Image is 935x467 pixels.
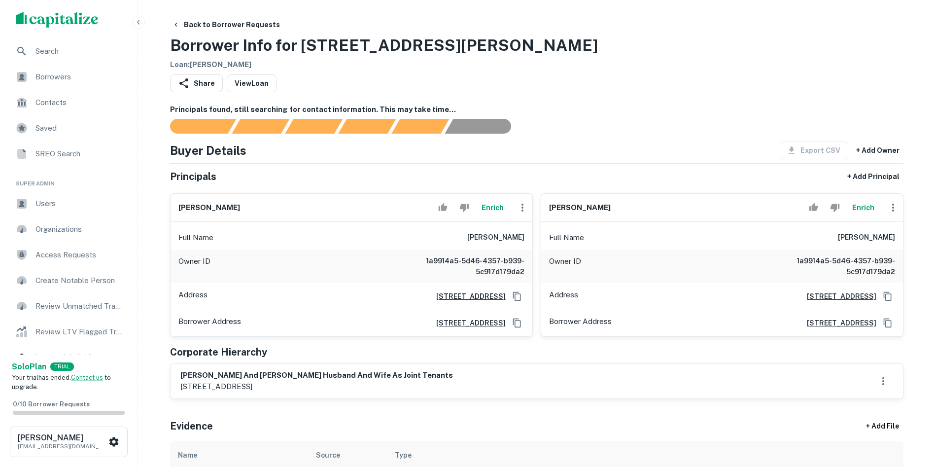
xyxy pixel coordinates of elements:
[391,119,449,134] div: Principals found, still searching for contact information. This may take time...
[852,142,903,159] button: + Add Owner
[35,326,124,338] span: Review LTV Flagged Transactions
[10,427,128,457] button: [PERSON_NAME][EMAIL_ADDRESS][DOMAIN_NAME]
[170,169,216,184] h5: Principals
[8,243,130,267] a: Access Requests
[18,434,106,442] h6: [PERSON_NAME]
[180,370,453,381] h6: [PERSON_NAME] and [PERSON_NAME] husband and wife as joint tenants
[168,16,284,34] button: Back to Borrower Requests
[170,104,903,115] h6: Principals found, still searching for contact information. This may take time...
[35,122,124,134] span: Saved
[886,388,935,435] iframe: Chat Widget
[510,289,524,304] button: Copy Address
[549,232,584,244] p: Full Name
[799,291,876,302] a: [STREET_ADDRESS]
[178,289,208,304] p: Address
[227,74,277,92] a: ViewLoan
[826,198,843,217] button: Reject
[50,362,74,371] div: TRIAL
[18,442,106,451] p: [EMAIL_ADDRESS][DOMAIN_NAME]
[35,275,124,287] span: Create Notable Person
[428,291,506,302] a: [STREET_ADDRESS]
[178,202,240,214] h6: [PERSON_NAME]
[35,71,124,83] span: Borrowers
[395,449,412,461] div: Type
[180,381,453,393] p: [STREET_ADDRESS]
[467,232,524,244] h6: [PERSON_NAME]
[35,300,124,312] span: Review Unmatched Transactions
[8,65,130,89] div: Borrowers
[12,362,46,371] strong: Solo Plan
[843,168,903,185] button: + Add Principal
[8,294,130,318] a: Review Unmatched Transactions
[428,318,506,328] a: [STREET_ADDRESS]
[8,346,130,369] a: Lender Admin View
[838,232,895,244] h6: [PERSON_NAME]
[35,198,124,210] span: Users
[13,400,90,408] span: 0 / 10 Borrower Requests
[35,45,124,57] span: Search
[799,318,876,328] a: [STREET_ADDRESS]
[170,419,213,433] h5: Evidence
[455,198,473,217] button: Reject
[805,198,822,217] button: Accept
[777,255,895,277] h6: 1a9914a5-5d46-4357-b939-5c917d179da2
[8,269,130,292] a: Create Notable Person
[848,418,917,435] div: + Add File
[549,255,581,277] p: Owner ID
[549,202,611,214] h6: [PERSON_NAME]
[12,361,46,373] a: SoloPlan
[316,449,340,461] div: Source
[285,119,343,134] div: Documents found, AI parsing details...
[35,223,124,235] span: Organizations
[16,12,99,28] img: capitalize-logo.png
[178,449,197,461] div: Name
[434,198,451,217] button: Accept
[8,320,130,344] a: Review LTV Flagged Transactions
[178,255,210,277] p: Owner ID
[848,198,879,217] button: Enrich
[8,142,130,166] a: SREO Search
[71,374,103,381] a: Contact us
[170,142,246,159] h4: Buyer Details
[8,168,130,192] li: Super Admin
[8,39,130,63] a: Search
[12,374,111,391] span: Your trial has ended. to upgrade.
[158,119,232,134] div: Sending borrower request to AI...
[880,316,895,330] button: Copy Address
[880,289,895,304] button: Copy Address
[170,345,267,359] h5: Corporate Hierarchy
[406,255,524,277] h6: 1a9914a5-5d46-4357-b939-5c917d179da2
[549,289,578,304] p: Address
[35,352,124,363] span: Lender Admin View
[445,119,523,134] div: AI fulfillment process complete.
[549,316,612,330] p: Borrower Address
[35,148,124,160] span: SREO Search
[338,119,396,134] div: Principals found, AI now looking for contact information...
[477,198,509,217] button: Enrich
[8,91,130,114] a: Contacts
[170,59,598,71] h6: Loan : [PERSON_NAME]
[510,316,524,330] button: Copy Address
[232,119,289,134] div: Your request is received and processing...
[8,217,130,241] a: Organizations
[35,97,124,108] span: Contacts
[35,249,124,261] span: Access Requests
[8,192,130,216] div: Users
[178,316,241,330] p: Borrower Address
[170,34,598,57] h3: Borrower Info for [STREET_ADDRESS][PERSON_NAME]
[170,74,223,92] button: Share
